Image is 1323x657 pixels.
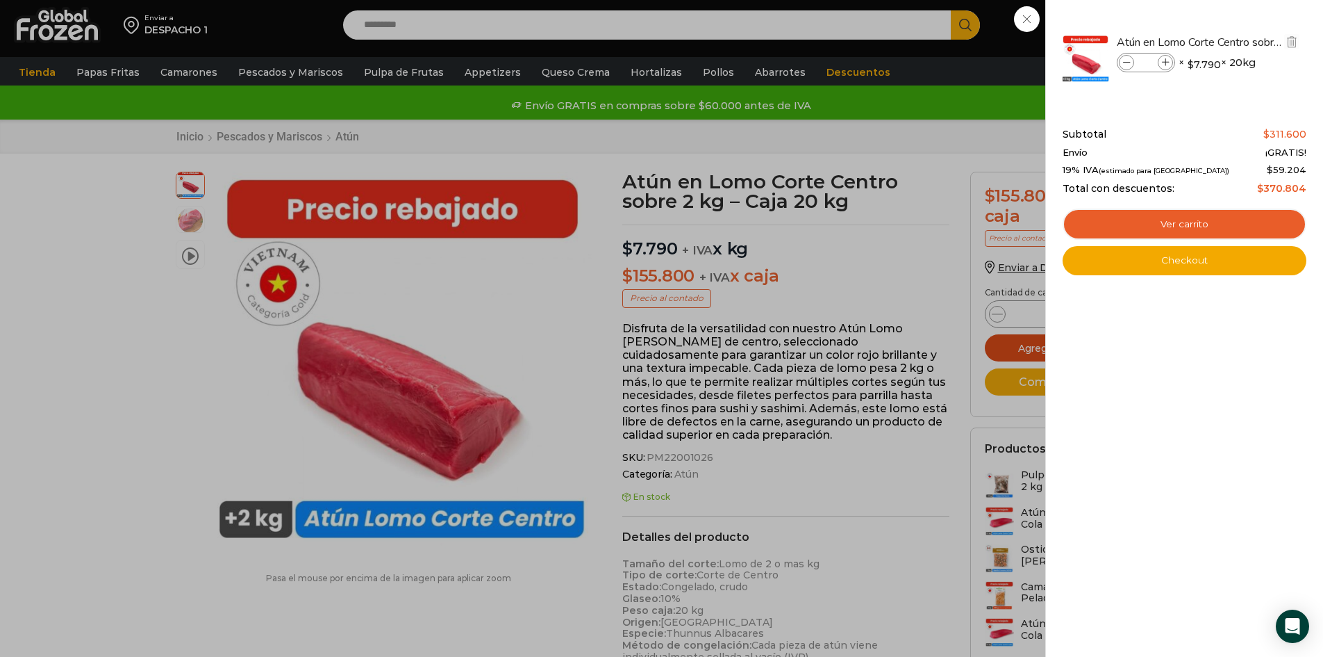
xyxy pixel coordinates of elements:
[1257,182,1306,195] bdi: 370.804
[1285,35,1298,48] img: Eliminar Atún en Lomo Corte Centro sobre 2 kg - Caja 20 kg del carrito
[1063,246,1306,275] a: Checkout
[1135,55,1156,70] input: Product quantity
[1267,164,1273,175] span: $
[1263,128,1306,140] bdi: 311.600
[1257,182,1263,195] span: $
[1099,167,1229,175] small: (estimado para [GEOGRAPHIC_DATA])
[1265,147,1306,159] span: ¡GRATIS!
[1063,183,1174,195] span: Total con descuentos:
[1117,35,1282,50] a: Atún en Lomo Corte Centro sobre 2 kg - Caja 20 kg
[1188,58,1194,72] span: $
[1188,58,1221,72] bdi: 7.790
[1063,165,1229,176] span: 19% IVA
[1063,209,1306,241] a: Ver carrito
[1063,147,1088,159] span: Envío
[1179,53,1256,72] span: × × 20kg
[1267,164,1306,175] span: 59.204
[1276,610,1309,643] div: Open Intercom Messenger
[1263,128,1270,140] span: $
[1284,34,1299,51] a: Eliminar Atún en Lomo Corte Centro sobre 2 kg - Caja 20 kg del carrito
[1063,129,1106,140] span: Subtotal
